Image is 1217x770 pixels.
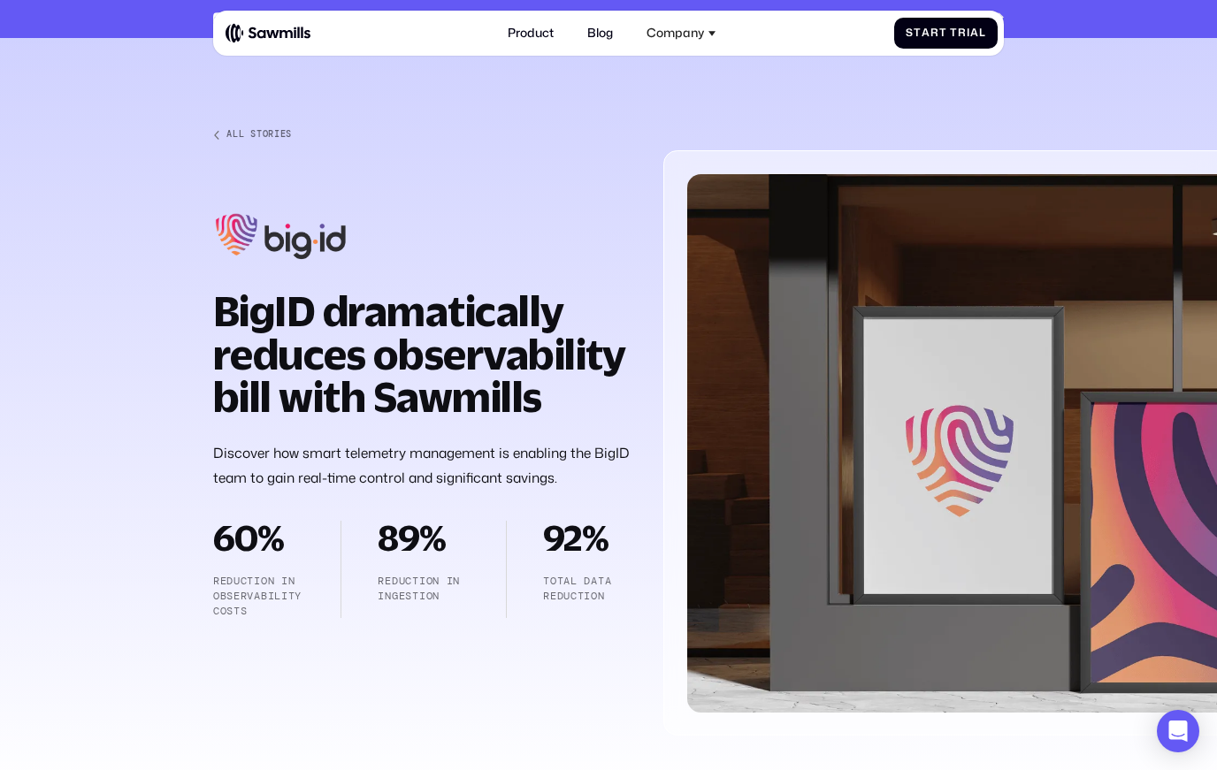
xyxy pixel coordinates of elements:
[950,27,958,39] span: T
[213,521,304,555] h2: 60%
[378,574,469,604] p: Reduction in ingestion
[894,18,999,49] a: StartTrial
[922,27,930,39] span: a
[930,27,939,39] span: r
[914,27,922,39] span: t
[939,27,947,39] span: t
[958,27,967,39] span: r
[213,441,634,491] p: Discover how smart telemetry management is enabling the BigID team to gain real-time control and ...
[970,27,979,39] span: a
[543,574,634,604] p: TOTAL DATA REDUCTION
[499,17,563,50] a: Product
[543,521,634,555] h2: 92%
[979,27,986,39] span: l
[967,27,970,39] span: i
[213,286,626,421] strong: BigID dramatically reduces observability bill with Sawmills
[213,574,304,619] p: Reduction in observability costs
[578,17,622,50] a: Blog
[226,129,292,140] div: All Stories
[647,26,704,41] div: Company
[378,521,469,555] h2: 89%
[213,129,634,140] a: All Stories
[906,27,914,39] span: S
[637,17,724,50] div: Company
[1157,710,1199,752] div: Open Intercom Messenger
